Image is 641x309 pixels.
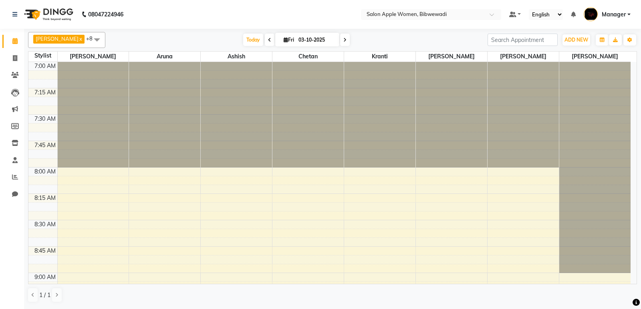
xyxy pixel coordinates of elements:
[20,3,75,26] img: logo
[201,52,272,62] span: Ashish
[562,34,590,46] button: ADD NEW
[33,141,57,150] div: 7:45 AM
[33,167,57,176] div: 8:00 AM
[33,115,57,123] div: 7:30 AM
[296,34,336,46] input: 2025-10-03
[33,247,57,255] div: 8:45 AM
[564,37,588,43] span: ADD NEW
[488,52,559,62] span: [PERSON_NAME]
[33,62,57,70] div: 7:00 AM
[86,35,99,42] span: +8
[33,194,57,202] div: 8:15 AM
[282,37,296,43] span: Fri
[344,52,415,62] span: Kranti
[79,36,82,42] a: x
[33,88,57,97] div: 7:15 AM
[39,291,50,299] span: 1 / 1
[129,52,200,62] span: Aruna
[58,52,129,62] span: [PERSON_NAME]
[88,3,123,26] b: 08047224946
[584,7,598,21] img: Manager
[33,220,57,229] div: 8:30 AM
[272,52,344,62] span: Chetan
[559,52,631,62] span: [PERSON_NAME]
[488,34,558,46] input: Search Appointment
[36,36,79,42] span: [PERSON_NAME]
[33,273,57,281] div: 9:00 AM
[243,34,263,46] span: Today
[416,52,487,62] span: [PERSON_NAME]
[28,52,57,60] div: Stylist
[602,10,626,19] span: Manager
